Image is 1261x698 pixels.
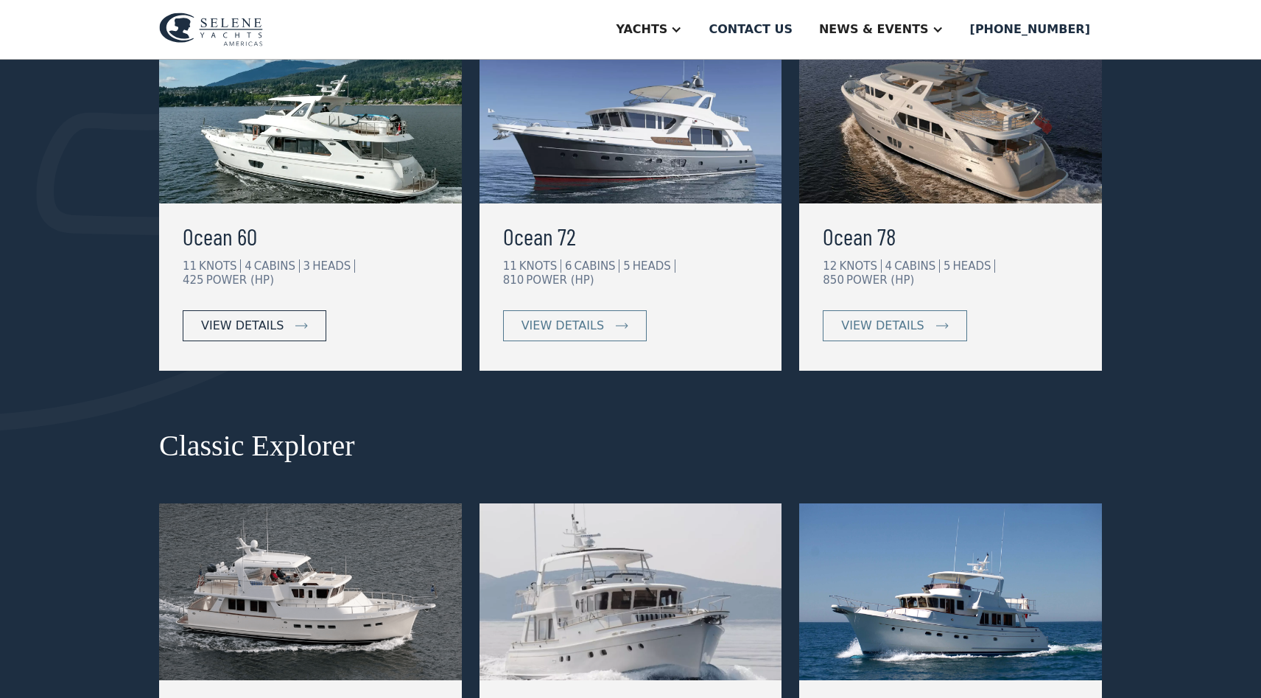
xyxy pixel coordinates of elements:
[623,259,630,273] div: 5
[526,273,594,287] div: POWER (HP)
[839,259,881,273] div: KNOTS
[183,273,204,287] div: 425
[819,21,929,38] div: News & EVENTS
[574,259,619,273] div: CABINS
[183,218,438,254] a: Ocean 60
[970,21,1090,38] div: [PHONE_NUMBER]
[885,259,893,273] div: 4
[823,273,844,287] div: 850
[944,259,951,273] div: 5
[616,21,667,38] div: Yachts
[183,310,326,341] a: view details
[633,259,675,273] div: HEADS
[199,259,241,273] div: KNOTS
[159,13,263,46] img: logo
[841,317,924,335] div: view details
[616,323,628,329] img: icon
[295,323,308,329] img: icon
[894,259,940,273] div: CABINS
[503,273,524,287] div: 810
[183,259,197,273] div: 11
[823,259,837,273] div: 12
[565,259,572,273] div: 6
[201,317,284,335] div: view details
[519,259,561,273] div: KNOTS
[952,259,995,273] div: HEADS
[503,310,647,341] a: view details
[823,310,966,341] a: view details
[936,323,949,329] img: icon
[846,273,914,287] div: POWER (HP)
[254,259,300,273] div: CABINS
[709,21,793,38] div: Contact us
[503,259,517,273] div: 11
[245,259,252,273] div: 4
[206,273,274,287] div: POWER (HP)
[312,259,355,273] div: HEADS
[503,218,759,254] a: Ocean 72
[521,317,604,335] div: view details
[159,430,1102,462] h2: Classic Explorer
[303,259,311,273] div: 3
[823,218,1078,254] a: Ocean 78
